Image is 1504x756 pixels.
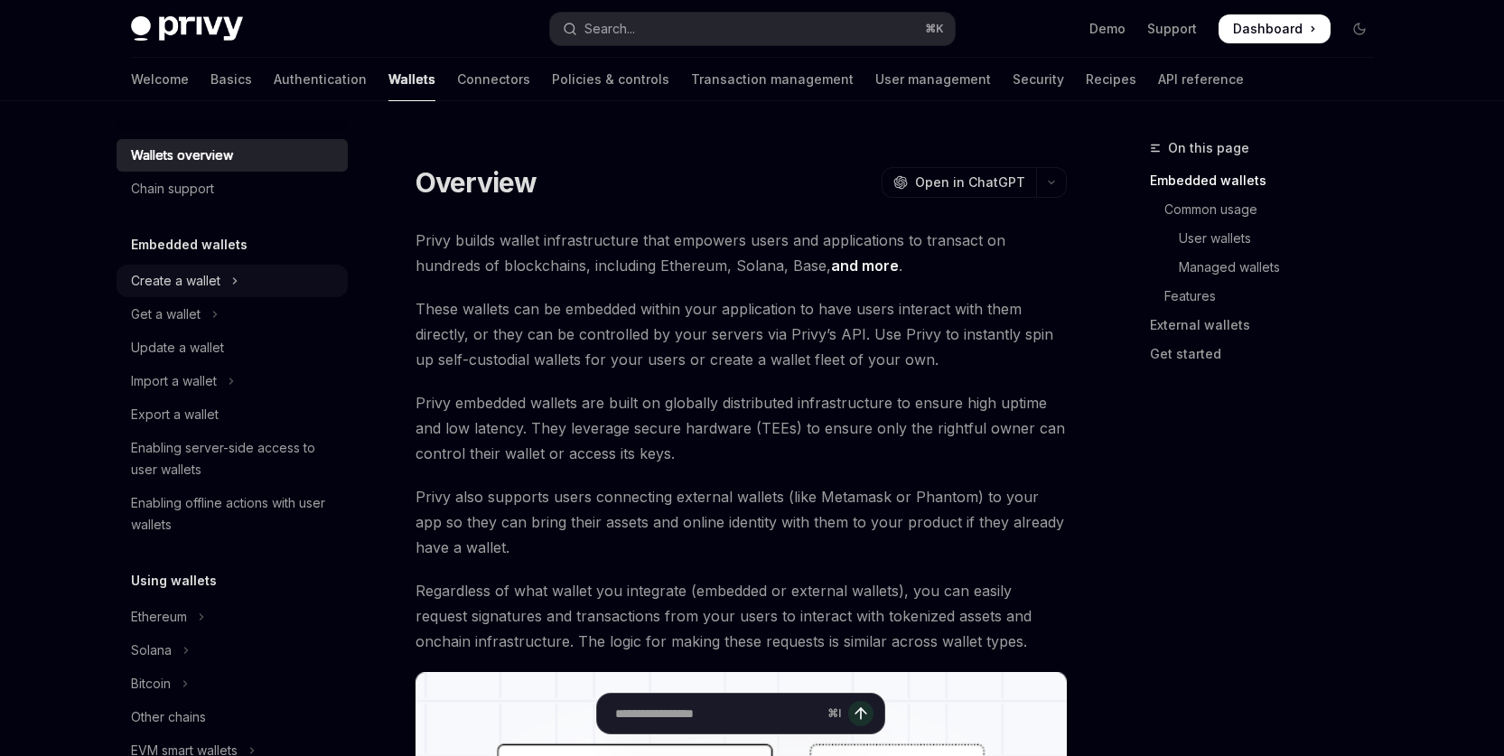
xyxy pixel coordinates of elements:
div: Solana [131,639,172,661]
button: Toggle Create a wallet section [117,265,348,297]
a: Connectors [457,58,530,101]
div: Enabling offline actions with user wallets [131,492,337,536]
button: Open in ChatGPT [882,167,1036,198]
div: Export a wallet [131,404,219,425]
a: API reference [1158,58,1244,101]
a: Embedded wallets [1150,166,1388,195]
h1: Overview [416,166,537,199]
span: Regardless of what wallet you integrate (embedded or external wallets), you can easily request si... [416,578,1067,654]
button: Send message [848,701,873,726]
a: Policies & controls [552,58,669,101]
a: Update a wallet [117,331,348,364]
button: Toggle Ethereum section [117,601,348,633]
a: Enabling server-side access to user wallets [117,432,348,486]
span: Privy embedded wallets are built on globally distributed infrastructure to ensure high uptime and... [416,390,1067,466]
h5: Using wallets [131,570,217,592]
a: Authentication [274,58,367,101]
button: Toggle Solana section [117,634,348,667]
div: Create a wallet [131,270,220,292]
a: Transaction management [691,58,854,101]
span: Privy also supports users connecting external wallets (like Metamask or Phantom) to your app so t... [416,484,1067,560]
a: Export a wallet [117,398,348,431]
img: dark logo [131,16,243,42]
input: Ask a question... [615,694,820,733]
div: Import a wallet [131,370,217,392]
h5: Embedded wallets [131,234,248,256]
button: Toggle dark mode [1345,14,1374,43]
div: Chain support [131,178,214,200]
div: Search... [584,18,635,40]
a: User management [875,58,991,101]
a: Chain support [117,173,348,205]
span: ⌘ K [925,22,944,36]
span: Dashboard [1233,20,1303,38]
a: Common usage [1150,195,1388,224]
a: External wallets [1150,311,1388,340]
a: Wallets [388,58,435,101]
span: Open in ChatGPT [915,173,1025,191]
button: Open search [550,13,955,45]
div: Other chains [131,706,206,728]
a: Welcome [131,58,189,101]
div: Enabling server-side access to user wallets [131,437,337,481]
div: Bitcoin [131,673,171,695]
a: Security [1013,58,1064,101]
a: and more [831,257,899,275]
span: These wallets can be embedded within your application to have users interact with them directly, ... [416,296,1067,372]
a: Dashboard [1219,14,1331,43]
div: Wallets overview [131,145,233,166]
a: Wallets overview [117,139,348,172]
span: Privy builds wallet infrastructure that empowers users and applications to transact on hundreds o... [416,228,1067,278]
a: Demo [1089,20,1126,38]
a: Managed wallets [1150,253,1388,282]
a: Features [1150,282,1388,311]
a: Recipes [1086,58,1136,101]
button: Toggle Bitcoin section [117,667,348,700]
div: Ethereum [131,606,187,628]
button: Toggle Get a wallet section [117,298,348,331]
a: Get started [1150,340,1388,369]
div: Get a wallet [131,303,201,325]
a: Other chains [117,701,348,733]
span: On this page [1168,137,1249,159]
a: Support [1147,20,1197,38]
a: User wallets [1150,224,1388,253]
button: Toggle Import a wallet section [117,365,348,397]
div: Update a wallet [131,337,224,359]
a: Basics [210,58,252,101]
a: Enabling offline actions with user wallets [117,487,348,541]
